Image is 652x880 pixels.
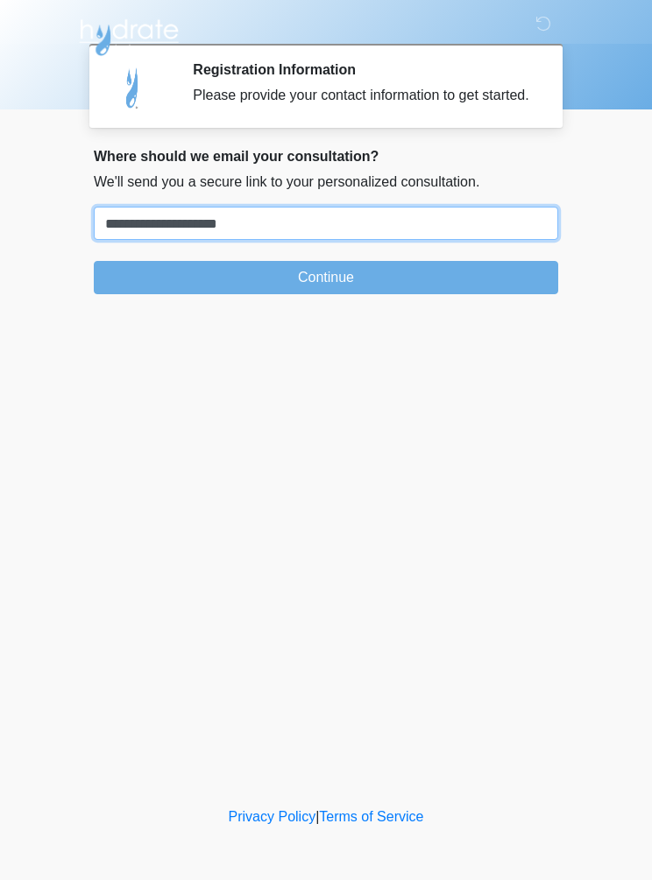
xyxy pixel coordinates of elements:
[315,809,319,824] a: |
[94,172,558,193] p: We'll send you a secure link to your personalized consultation.
[229,809,316,824] a: Privacy Policy
[319,809,423,824] a: Terms of Service
[94,148,558,165] h2: Where should we email your consultation?
[107,61,159,114] img: Agent Avatar
[76,13,181,57] img: Hydrate IV Bar - Flagstaff Logo
[193,85,532,106] div: Please provide your contact information to get started.
[94,261,558,294] button: Continue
